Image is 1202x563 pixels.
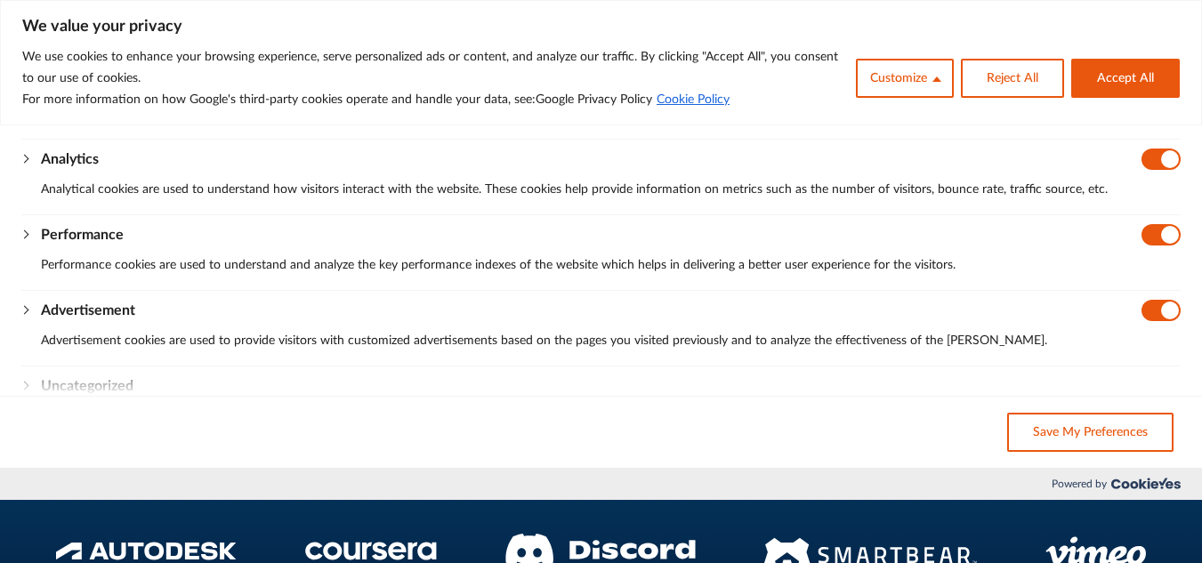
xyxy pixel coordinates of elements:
input: Disable Analytics [1141,149,1181,170]
button: Customize [856,59,954,98]
a: Google Privacy Policy [536,93,652,106]
button: Analytics [41,149,99,170]
a: Cookie Policy [656,92,730,107]
button: Performance [41,224,124,245]
input: Disable Performance [1141,224,1181,245]
p: Performance cookies are used to understand and analyze the key performance indexes of the website... [41,254,1181,276]
p: Analytical cookies are used to understand how visitors interact with the website. These cookies h... [41,179,1181,200]
img: Autodesk Logo [56,542,237,560]
button: Advertisement [41,300,135,321]
input: Disable Advertisement [1141,300,1181,321]
p: For more information on how Google's third-party cookies operate and handle your data, see: [22,89,843,110]
p: Advertisement cookies are used to provide visitors with customized advertisements based on the pa... [41,330,1181,351]
button: Reject All [961,59,1064,98]
button: Accept All [1071,59,1180,98]
img: Cookieyes logo [1111,478,1181,489]
p: We value your privacy [22,16,1180,37]
img: Coursera Logo [305,542,437,560]
p: We use cookies to enhance your browsing experience, serve personalized ads or content, and analyz... [22,46,843,89]
button: Save My Preferences [1007,413,1174,452]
